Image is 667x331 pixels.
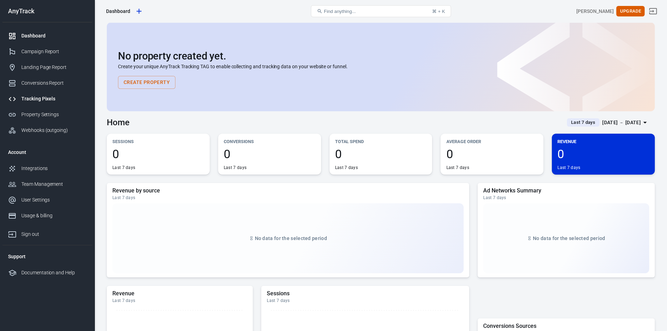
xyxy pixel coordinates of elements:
p: Sessions [112,138,204,145]
div: Sign out [21,231,86,238]
div: AnyTrack [2,8,92,14]
a: Usage & billing [2,208,92,224]
div: Documentation and Help [21,269,86,276]
div: Dashboard [106,8,130,15]
div: Property Settings [21,111,86,118]
div: Usage & billing [21,212,86,219]
button: Last 7 days[DATE] － [DATE] [561,117,655,128]
span: 0 [557,148,649,160]
span: 0 [224,148,315,160]
a: Campaign Report [2,44,92,59]
span: Last 7 days [568,119,598,126]
span: No data for the selected period [255,235,327,241]
span: 0 [446,148,538,160]
h5: Conversions Sources [483,323,649,330]
h5: Sessions [267,290,464,297]
h5: Revenue [112,290,247,297]
div: Account id: FQOtqeIg [576,8,613,15]
a: Webhooks (outgoing) [2,122,92,138]
a: Dashboard [2,28,92,44]
div: User Settings [21,196,86,204]
a: Property Settings [2,107,92,122]
h3: Home [107,118,130,127]
span: No data for the selected period [533,235,605,241]
div: Last 7 days [112,298,247,303]
h2: No property created yet. [118,50,644,62]
div: Team Management [21,181,86,188]
span: Find anything... [324,9,356,14]
a: Tracking Pixels [2,91,92,107]
div: Dashboard [21,32,86,40]
div: Last 7 days [267,298,464,303]
div: Webhooks (outgoing) [21,127,86,134]
h5: Revenue by source [112,187,464,194]
div: Last 7 days [483,195,649,200]
a: Conversions Report [2,75,92,91]
button: Find anything...⌘ + K [311,5,451,17]
a: Sign out [2,224,92,242]
div: Tracking Pixels [21,95,86,103]
p: Conversions [224,138,315,145]
a: Landing Page Report [2,59,92,75]
div: Landing Page Report [21,64,86,71]
div: [DATE] － [DATE] [602,118,641,127]
span: 0 [112,148,204,160]
div: ⌘ + K [432,9,445,14]
a: Sign out [645,3,661,20]
span: 0 [335,148,427,160]
p: Revenue [557,138,649,145]
a: Team Management [2,176,92,192]
li: Account [2,144,92,161]
div: Campaign Report [21,48,86,55]
button: Upgrade [616,6,645,17]
button: Create Property [118,76,175,89]
div: Conversions Report [21,79,86,87]
p: Create your unique AnyTrack Tracking TAG to enable collecting and tracking data on your website o... [118,63,644,70]
p: Total Spend [335,138,427,145]
p: Average Order [446,138,538,145]
div: Last 7 days [112,195,464,200]
div: Last 7 days [557,165,580,170]
a: Integrations [2,161,92,176]
h5: Ad Networks Summary [483,187,649,194]
a: User Settings [2,192,92,208]
a: Create new property [133,5,145,17]
li: Support [2,248,92,265]
div: Integrations [21,165,86,172]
